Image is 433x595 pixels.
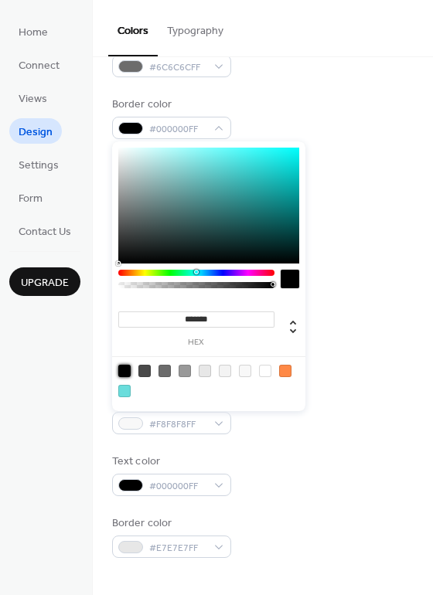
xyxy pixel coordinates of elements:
[19,25,48,41] span: Home
[138,365,151,377] div: rgb(74, 74, 74)
[19,58,60,74] span: Connect
[9,151,68,177] a: Settings
[9,118,62,144] a: Design
[149,540,206,556] span: #E7E7E7FF
[9,52,69,77] a: Connect
[118,365,131,377] div: rgb(0, 0, 0)
[19,158,59,174] span: Settings
[118,385,131,397] div: rgb(106, 221, 220)
[112,454,228,470] div: Text color
[19,124,53,141] span: Design
[149,59,206,76] span: #6C6C6CFF
[219,365,231,377] div: rgb(243, 243, 243)
[239,365,251,377] div: rgb(248, 248, 248)
[9,267,80,296] button: Upgrade
[9,185,52,210] a: Form
[149,478,206,495] span: #000000FF
[9,85,56,110] a: Views
[19,191,43,207] span: Form
[9,218,80,243] a: Contact Us
[199,365,211,377] div: rgb(231, 231, 231)
[21,275,69,291] span: Upgrade
[159,365,171,377] div: rgb(108, 108, 108)
[179,365,191,377] div: rgb(153, 153, 153)
[118,338,274,347] label: hex
[149,416,206,433] span: #F8F8F8FF
[19,224,71,240] span: Contact Us
[149,121,206,138] span: #000000FF
[9,19,57,44] a: Home
[112,515,228,532] div: Border color
[19,91,47,107] span: Views
[259,365,271,377] div: rgb(255, 255, 255)
[112,97,228,113] div: Border color
[279,365,292,377] div: rgb(255, 137, 70)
